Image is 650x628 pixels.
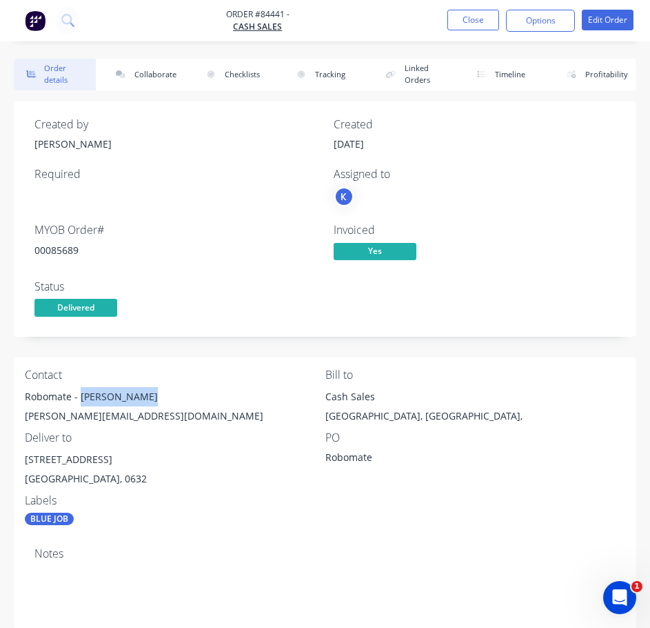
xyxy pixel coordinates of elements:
div: Created by [34,118,317,131]
div: Required [34,168,317,181]
div: [STREET_ADDRESS][GEOGRAPHIC_DATA], 0632 [25,450,325,494]
div: Cash Sales[GEOGRAPHIC_DATA], [GEOGRAPHIC_DATA], [325,387,626,431]
button: Close [447,10,499,30]
span: Order #84441 - [226,8,290,21]
button: Tracking [284,59,366,90]
span: [DATE] [334,137,364,150]
div: 00085689 [34,243,317,257]
div: [PERSON_NAME] [34,137,317,151]
button: Timeline [465,59,547,90]
div: Bill to [325,369,626,382]
span: Delivered [34,299,117,316]
button: Edit Order [582,10,633,30]
div: Robomate - [PERSON_NAME] [25,387,325,406]
iframe: Intercom live chat [603,581,636,614]
button: Collaborate [104,59,186,90]
button: K [334,186,354,207]
a: Cash Sales [226,21,290,33]
div: Assigned to [334,168,616,181]
div: MYOB Order # [34,224,317,237]
button: Options [506,10,575,32]
div: Status [34,280,317,293]
div: [PERSON_NAME][EMAIL_ADDRESS][DOMAIN_NAME] [25,406,325,426]
div: Invoiced [334,224,616,237]
div: BLUE JOB [25,513,74,525]
button: Checklists [194,59,276,90]
div: Robomate [325,450,498,469]
img: Factory [25,10,45,31]
div: Robomate - [PERSON_NAME][PERSON_NAME][EMAIL_ADDRESS][DOMAIN_NAME] [25,387,325,431]
span: Yes [334,243,416,260]
button: Order details [14,59,96,90]
span: 1 [631,581,642,592]
div: Notes [34,547,616,560]
div: Deliver to [25,431,325,444]
div: Created [334,118,616,131]
div: Labels [25,494,325,507]
div: Cash Sales [325,387,626,406]
div: PO [325,431,626,444]
div: [GEOGRAPHIC_DATA], [GEOGRAPHIC_DATA], [325,406,626,426]
div: [STREET_ADDRESS] [25,450,325,469]
div: Contact [25,369,325,382]
button: Delivered [34,299,117,320]
div: [GEOGRAPHIC_DATA], 0632 [25,469,325,489]
button: Profitability [554,59,636,90]
button: Linked Orders [374,59,456,90]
